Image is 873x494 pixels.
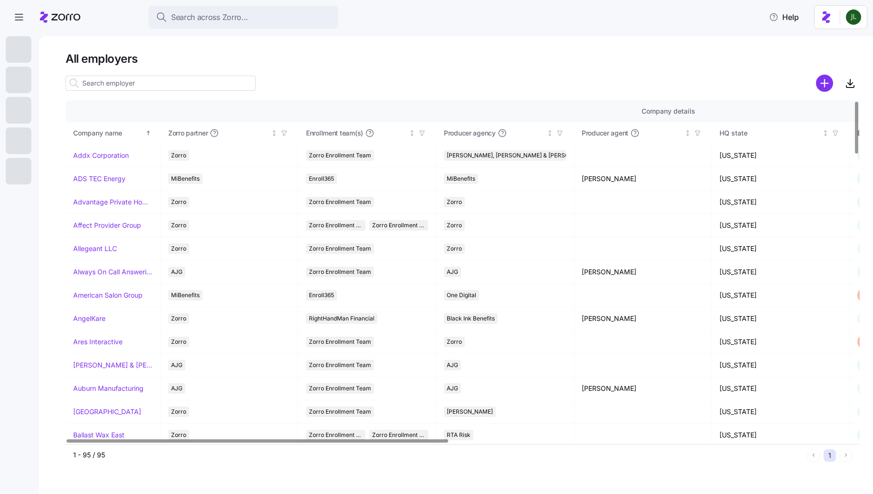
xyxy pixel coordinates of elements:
a: Ares Interactive [73,337,123,347]
a: Affect Provider Group [73,221,141,230]
th: Producer agentNot sorted [574,122,712,144]
span: Zorro Enrollment Team [309,197,371,207]
span: Zorro [171,430,186,440]
span: Zorro Enrollment Team [309,243,371,254]
h1: All employers [66,51,860,66]
span: AJG [447,267,458,277]
span: AJG [171,383,182,394]
span: Zorro [171,243,186,254]
span: Zorro Enrollment Team [309,360,371,370]
span: AJG [447,360,458,370]
th: HQ stateNot sorted [712,122,850,144]
a: Auburn Manufacturing [73,384,144,393]
span: Search across Zorro... [171,11,248,23]
a: ADS TEC Energy [73,174,125,184]
button: Help [761,8,806,27]
span: Zorro [171,407,186,417]
span: Black Ink Benefits [447,313,495,324]
span: Zorro [447,197,462,207]
span: Zorro Enrollment Team [309,337,371,347]
span: AJG [171,267,182,277]
span: Help [769,11,799,23]
svg: add icon [816,75,833,92]
span: [PERSON_NAME], [PERSON_NAME] & [PERSON_NAME] [447,150,595,161]
div: Not sorted [409,130,415,136]
td: [US_STATE] [712,261,850,284]
a: AngelKare [73,314,106,323]
td: [PERSON_NAME] [574,307,712,330]
a: Advantage Private Home Care [73,197,153,207]
span: Zorro Enrollment Team [309,383,371,394]
span: Zorro [171,337,186,347]
td: [US_STATE] [712,284,850,307]
span: Enroll365 [309,174,334,184]
td: [US_STATE] [712,354,850,377]
td: [US_STATE] [712,191,850,214]
span: Zorro [171,197,186,207]
span: AJG [171,360,182,370]
span: RTA Risk [447,430,470,440]
div: 1 - 95 / 95 [73,450,804,460]
a: American Salon Group [73,291,143,300]
button: Previous page [807,449,820,462]
span: Zorro Enrollment Experts [372,220,426,231]
span: Zorro [447,243,462,254]
th: Company nameSorted ascending [66,122,161,144]
td: [US_STATE] [712,377,850,400]
a: [GEOGRAPHIC_DATA] [73,407,141,417]
a: Addx Corporation [73,151,129,160]
span: Zorro Enrollment Team [309,407,371,417]
span: Zorro partner [168,128,208,138]
td: [US_STATE] [712,237,850,261]
span: Enroll365 [309,290,334,300]
span: Zorro Enrollment Team [309,430,363,440]
td: [US_STATE] [712,167,850,191]
div: Not sorted [547,130,553,136]
span: Producer agent [582,128,628,138]
span: MiBenefits [171,174,200,184]
th: Zorro partnerNot sorted [161,122,298,144]
div: Not sorted [822,130,829,136]
span: Enrollment team(s) [306,128,363,138]
a: [PERSON_NAME] & [PERSON_NAME]'s [73,360,153,370]
span: One Digital [447,290,476,300]
span: Zorro [171,150,186,161]
span: Zorro Enrollment Team [309,220,363,231]
th: Producer agencyNot sorted [436,122,574,144]
td: [US_STATE] [712,424,850,447]
div: Company name [73,128,144,138]
a: Always On Call Answering Service [73,267,153,277]
span: Zorro [447,337,462,347]
button: 1 [824,449,836,462]
a: Allegeant LLC [73,244,117,253]
span: Zorro Enrollment Team [309,267,371,277]
div: Not sorted [271,130,278,136]
td: [PERSON_NAME] [574,377,712,400]
a: Ballast Wax East [73,430,125,440]
div: Not sorted [684,130,691,136]
span: Producer agency [444,128,496,138]
span: MiBenefits [447,174,475,184]
td: [PERSON_NAME] [574,167,712,191]
td: [US_STATE] [712,400,850,424]
span: MiBenefits [171,290,200,300]
span: [PERSON_NAME] [447,407,493,417]
td: [US_STATE] [712,307,850,330]
span: Zorro [171,313,186,324]
span: Zorro [447,220,462,231]
div: HQ state [720,128,820,138]
span: Zorro [171,220,186,231]
button: Search across Zorro... [148,6,338,29]
span: Zorro Enrollment Experts [372,430,426,440]
td: [US_STATE] [712,144,850,167]
span: RightHandMan Financial [309,313,374,324]
input: Search employer [66,76,256,91]
span: Zorro Enrollment Team [309,150,371,161]
td: [US_STATE] [712,330,850,354]
td: [US_STATE] [712,214,850,237]
th: Enrollment team(s)Not sorted [298,122,436,144]
img: d9b9d5af0451fe2f8c405234d2cf2198 [846,10,861,25]
button: Next page [840,449,852,462]
div: Sorted ascending [145,130,152,136]
td: [PERSON_NAME] [574,261,712,284]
